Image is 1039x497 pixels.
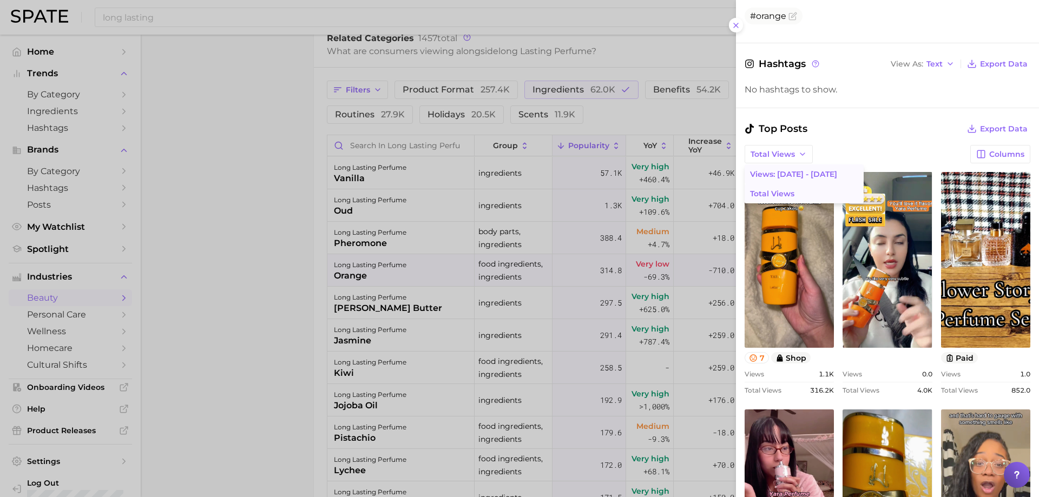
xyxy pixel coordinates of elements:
[745,121,807,136] span: Top Posts
[771,352,811,363] button: shop
[1011,386,1030,394] span: 852.0
[819,370,834,378] span: 1.1k
[745,56,821,71] span: Hashtags
[745,386,781,394] span: Total Views
[989,150,1024,159] span: Columns
[964,56,1030,71] button: Export Data
[917,386,932,394] span: 4.0k
[745,145,813,163] button: Total Views
[750,170,837,179] span: Views: [DATE] - [DATE]
[941,370,961,378] span: Views
[788,12,797,21] button: Flag as miscategorized or irrelevant
[888,57,957,71] button: View AsText
[843,370,862,378] span: Views
[926,61,943,67] span: Text
[980,59,1028,69] span: Export Data
[964,121,1030,136] button: Export Data
[941,352,978,363] button: paid
[922,370,932,378] span: 0.0
[1020,370,1030,378] span: 1.0
[843,386,879,394] span: Total Views
[941,386,978,394] span: Total Views
[750,189,794,198] span: Total Views
[745,370,764,378] span: Views
[745,352,769,363] button: 7
[810,386,834,394] span: 316.2k
[891,61,923,67] span: View As
[980,124,1028,134] span: Export Data
[745,84,1030,95] div: No hashtags to show.
[751,150,795,159] span: Total Views
[970,145,1030,163] button: Columns
[750,11,786,21] span: #orange
[745,164,864,203] ul: Total Views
